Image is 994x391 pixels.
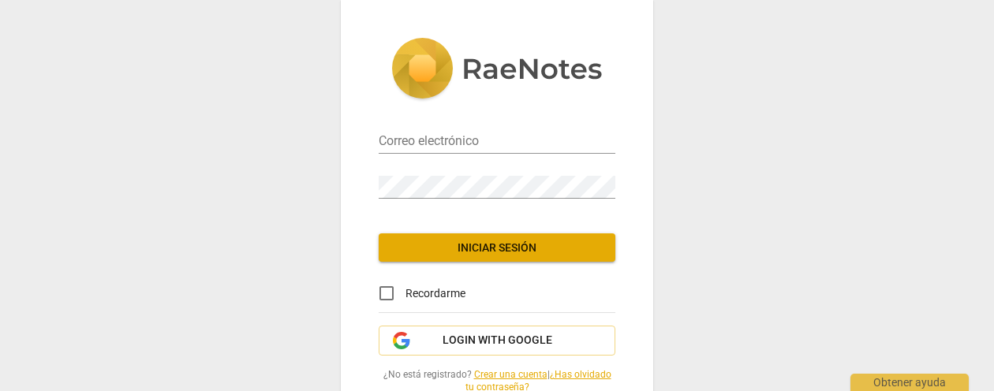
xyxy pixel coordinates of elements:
div: Obtener ayuda [850,374,969,391]
span: Login with Google [443,333,552,348]
button: Iniciar sesión [379,233,615,262]
img: 5ac2273c67554f335776073100b6d88f.svg [391,38,603,102]
span: Iniciar sesión [391,240,603,256]
span: Recordarme [405,285,465,302]
button: Login with Google [379,326,615,356]
a: Crear una cuenta [474,369,547,380]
